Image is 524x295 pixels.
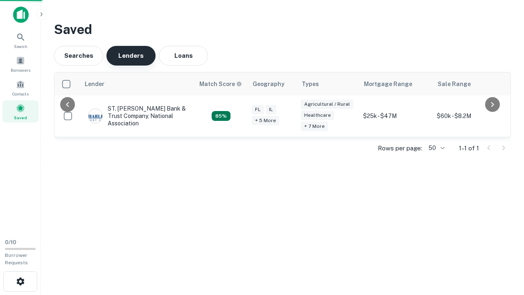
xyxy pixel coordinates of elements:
[253,79,285,89] div: Geography
[88,105,186,127] div: ST. [PERSON_NAME] Bank & Trust Company, National Association
[106,46,156,66] button: Lenders
[433,73,506,95] th: Sale Range
[301,100,353,109] div: Agricultural / Rural
[301,111,334,120] div: Healthcare
[378,143,422,153] p: Rows per page:
[159,46,208,66] button: Loans
[12,91,29,97] span: Contacts
[14,43,27,50] span: Search
[14,114,27,121] span: Saved
[425,142,446,154] div: 50
[2,29,38,51] a: Search
[199,79,240,88] h6: Match Score
[88,109,102,123] img: picture
[252,116,279,125] div: + 5 more
[297,73,359,95] th: Types
[359,73,433,95] th: Mortgage Range
[301,122,328,131] div: + 7 more
[433,95,506,137] td: $60k - $8.2M
[199,79,242,88] div: Capitalize uses an advanced AI algorithm to match your search with the best lender. The match sco...
[11,67,30,73] span: Borrowers
[212,111,230,121] div: Capitalize uses an advanced AI algorithm to match your search with the best lender. The match sco...
[302,79,319,89] div: Types
[85,79,104,89] div: Lender
[5,239,16,245] span: 0 / 10
[54,20,511,39] h3: Saved
[80,73,194,95] th: Lender
[13,7,29,23] img: capitalize-icon.png
[438,79,471,89] div: Sale Range
[359,95,433,137] td: $25k - $47M
[459,143,479,153] p: 1–1 of 1
[54,46,103,66] button: Searches
[194,73,248,95] th: Capitalize uses an advanced AI algorithm to match your search with the best lender. The match sco...
[2,53,38,75] a: Borrowers
[2,100,38,123] a: Saved
[266,105,276,114] div: IL
[252,105,264,114] div: FL
[248,73,297,95] th: Geography
[364,79,412,89] div: Mortgage Range
[2,77,38,99] a: Contacts
[483,229,524,269] iframe: Chat Widget
[5,252,28,265] span: Borrower Requests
